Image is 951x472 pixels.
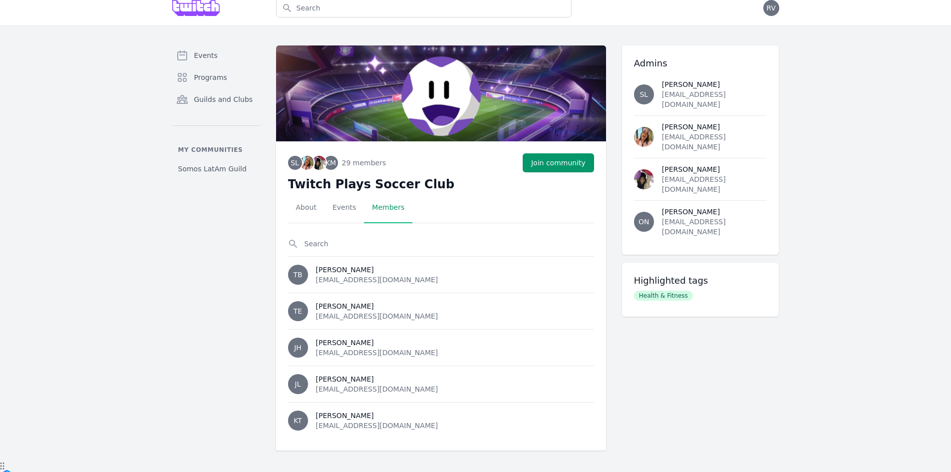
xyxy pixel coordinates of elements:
div: [EMAIL_ADDRESS][DOMAIN_NAME] [662,89,767,109]
span: KM [325,159,336,166]
nav: Sidebar [172,45,260,178]
span: TE [294,308,302,315]
a: Events [172,45,260,65]
a: Members [364,192,412,223]
a: About [288,192,324,223]
span: RV [766,4,776,11]
span: KT [294,417,302,424]
a: Guilds and Clubs [172,89,260,109]
div: [PERSON_NAME] [662,207,767,217]
button: Join community [523,153,594,172]
div: [PERSON_NAME] [316,301,438,311]
div: [PERSON_NAME] [662,164,767,174]
h3: Highlighted tags [634,275,767,287]
span: Events [194,50,218,60]
div: [EMAIL_ADDRESS][DOMAIN_NAME] [316,311,438,321]
div: [EMAIL_ADDRESS][DOMAIN_NAME] [316,348,438,358]
h2: Twitch Plays Soccer Club [288,176,594,192]
a: Events [324,192,364,223]
span: JH [294,344,302,351]
div: [EMAIL_ADDRESS][DOMAIN_NAME] [662,217,767,237]
span: ON [638,218,649,225]
span: SL [639,91,648,98]
div: [EMAIL_ADDRESS][DOMAIN_NAME] [316,275,438,285]
div: [PERSON_NAME] [316,338,438,348]
div: [EMAIL_ADDRESS][DOMAIN_NAME] [662,132,767,152]
input: Search [288,235,594,252]
h3: Admins [634,57,767,69]
span: Somos LatAm Guild [178,164,247,174]
div: [PERSON_NAME] [316,265,438,275]
p: My communities [172,146,260,154]
span: TB [293,271,302,278]
a: Programs [172,67,260,87]
span: 29 members [342,158,386,168]
div: [EMAIL_ADDRESS][DOMAIN_NAME] [662,174,767,194]
div: [EMAIL_ADDRESS][DOMAIN_NAME] [316,421,438,431]
span: JL [295,381,301,388]
span: Health & Fitness [634,291,693,301]
span: Programs [194,72,227,82]
div: [PERSON_NAME] [662,79,767,89]
span: Guilds and Clubs [194,94,253,104]
div: [EMAIL_ADDRESS][DOMAIN_NAME] [316,384,438,394]
div: [PERSON_NAME] [662,122,767,132]
div: [PERSON_NAME] [316,374,438,384]
div: [PERSON_NAME] [316,411,438,421]
a: Somos LatAm Guild [172,160,260,178]
span: SL [291,159,299,166]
